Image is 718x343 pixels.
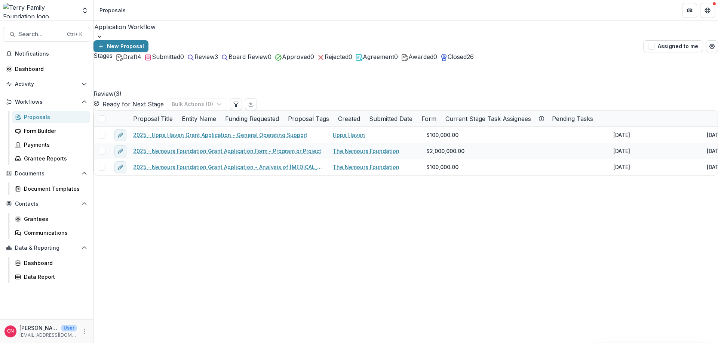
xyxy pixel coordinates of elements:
[245,98,257,110] button: Export table data
[440,52,474,61] button: Closed26
[133,147,321,155] a: 2025 - Nemours Foundation Grant Application Form - Program or Project
[283,110,334,127] div: Proposal Tags
[177,114,221,123] div: Entity Name
[613,147,630,155] div: [DATE]
[417,110,441,127] div: Form
[334,110,365,127] div: Created
[365,110,417,127] div: Submitted Date
[19,324,58,332] p: [PERSON_NAME]
[317,52,352,61] button: Rejected0
[24,127,84,135] div: Form Builder
[93,61,122,98] h2: Review ( 3 )
[152,53,180,60] span: Submitted
[116,52,141,61] button: Draft4
[114,129,126,141] button: edit
[15,171,78,177] span: Documents
[333,163,399,171] a: The Nemours Foundation
[349,53,352,60] span: 0
[408,53,433,60] span: Awarded
[93,52,113,59] span: Stages
[15,65,84,73] div: Dashboard
[333,147,399,155] a: The Nemours Foundation
[394,53,398,60] span: 0
[7,329,14,334] div: Carol Nieves
[137,53,141,60] span: 4
[547,114,598,123] div: Pending Tasks
[12,111,90,123] a: Proposals
[426,147,464,155] span: $2,000,000.00
[333,131,365,139] a: Hope Haven
[325,53,349,60] span: Rejected
[177,110,221,127] div: Entity Name
[180,53,184,60] span: 0
[334,114,365,123] div: Created
[61,325,77,331] p: User
[467,53,474,60] span: 26
[215,53,218,60] span: 3
[15,245,78,251] span: Data & Reporting
[268,53,271,60] span: 0
[365,114,417,123] div: Submitted Date
[441,114,536,123] div: Current Stage Task Assignees
[93,100,164,109] button: Ready for Next Stage
[15,81,78,87] span: Activity
[682,3,697,18] button: Partners
[3,63,90,75] a: Dashboard
[15,99,78,105] span: Workflows
[547,110,598,127] div: Pending Tasks
[129,110,177,127] div: Proposal Title
[24,259,84,267] div: Dashboard
[3,78,90,90] button: Open Activity
[12,257,90,269] a: Dashboard
[12,125,90,137] a: Form Builder
[433,53,437,60] span: 0
[228,53,268,60] span: Board Review
[310,53,314,60] span: 0
[123,53,137,60] span: Draft
[12,227,90,239] a: Communications
[221,110,283,127] div: Funding Requested
[24,273,84,281] div: Data Report
[3,27,90,42] button: Search...
[129,114,177,123] div: Proposal Title
[221,52,271,61] button: Board Review0
[15,201,78,207] span: Contacts
[426,163,458,171] span: $100,000.00
[99,6,126,14] div: Proposals
[643,40,703,52] button: Assigned to me
[426,131,458,139] span: $100,000.00
[221,114,283,123] div: Funding Requested
[80,327,89,336] button: More
[3,198,90,210] button: Open Contacts
[18,31,62,38] span: Search...
[355,52,398,61] button: Agreement0
[167,98,227,110] button: Bulk Actions (0)
[24,113,84,121] div: Proposals
[613,131,630,139] div: [DATE]
[12,213,90,225] a: Grantees
[133,131,307,139] a: 2025 - Hope Haven Grant Application - General Operating Support
[3,48,90,60] button: Notifications
[283,114,334,123] div: Proposal Tags
[282,53,310,60] span: Approved
[194,53,215,60] span: Review
[12,138,90,151] a: Payments
[230,98,242,110] button: Edit table settings
[24,215,84,223] div: Grantees
[144,52,184,61] button: Submitted0
[706,40,718,52] button: Open table manager
[274,52,314,61] button: Approved0
[417,114,441,123] div: Form
[700,3,715,18] button: Get Help
[3,242,90,254] button: Open Data & Reporting
[24,141,84,149] div: Payments
[3,3,77,18] img: Terry Family Foundation logo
